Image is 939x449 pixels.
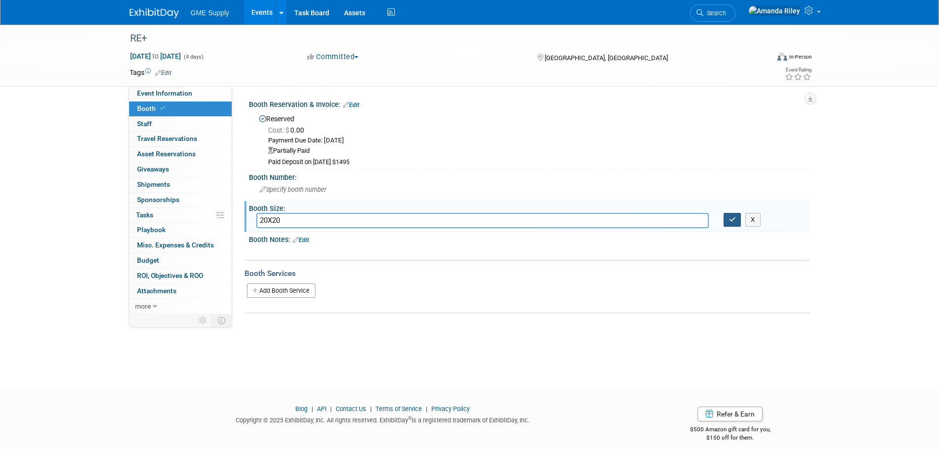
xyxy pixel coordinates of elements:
[789,53,812,61] div: In-Person
[777,53,787,61] img: Format-Inperson.png
[137,287,176,295] span: Attachments
[268,146,802,156] div: Partially Paid
[130,68,172,77] td: Tags
[129,193,232,207] a: Sponsorships
[129,117,232,132] a: Staff
[785,68,811,72] div: Event Rating
[129,238,232,253] a: Misc. Expenses & Credits
[431,405,470,413] a: Privacy Policy
[249,170,810,182] div: Booth Number:
[129,253,232,268] a: Budget
[151,52,160,60] span: to
[711,51,812,66] div: Event Format
[336,405,366,413] a: Contact Us
[137,196,179,204] span: Sponsorships
[155,69,172,76] a: Edit
[130,52,181,61] span: [DATE] [DATE]
[376,405,422,413] a: Terms of Service
[368,405,374,413] span: |
[249,201,810,213] div: Booth Size:
[256,111,802,167] div: Reserved
[408,415,412,421] sup: ®
[703,9,726,17] span: Search
[129,177,232,192] a: Shipments
[137,120,152,128] span: Staff
[268,126,308,134] span: 0.00
[129,102,232,116] a: Booth
[129,147,232,162] a: Asset Reservations
[129,208,232,223] a: Tasks
[211,314,232,327] td: Toggle Event Tabs
[697,407,763,421] a: Refer & Earn
[244,268,810,279] div: Booth Services
[129,162,232,177] a: Giveaways
[137,241,214,249] span: Misc. Expenses & Credits
[545,54,668,62] span: [GEOGRAPHIC_DATA], [GEOGRAPHIC_DATA]
[127,30,754,47] div: RE+
[343,102,359,108] a: Edit
[317,405,326,413] a: API
[690,4,735,22] a: Search
[651,419,810,442] div: $500 Amazon gift card for you,
[130,414,636,425] div: Copyright © 2025 ExhibitDay, Inc. All rights reserved. ExhibitDay is a registered trademark of Ex...
[651,434,810,442] div: $150 off for them.
[137,104,167,112] span: Booth
[135,302,151,310] span: more
[268,136,802,145] div: Payment Due Date: [DATE]
[160,105,165,111] i: Booth reservation complete
[130,8,179,18] img: ExhibitDay
[129,86,232,101] a: Event Information
[309,405,315,413] span: |
[129,284,232,299] a: Attachments
[293,237,309,243] a: Edit
[260,186,326,193] span: Specify booth number
[328,405,334,413] span: |
[137,256,159,264] span: Budget
[748,5,800,16] img: Amanda Riley
[304,52,362,62] button: Committed
[137,165,169,173] span: Giveaways
[137,135,197,142] span: Travel Reservations
[249,97,810,110] div: Booth Reservation & Invoice:
[137,226,166,234] span: Playbook
[268,126,290,134] span: Cost: $
[195,314,212,327] td: Personalize Event Tab Strip
[129,132,232,146] a: Travel Reservations
[136,211,153,219] span: Tasks
[129,269,232,283] a: ROI, Objectives & ROO
[129,223,232,238] a: Playbook
[249,232,810,245] div: Booth Notes:
[745,213,761,227] button: X
[295,405,308,413] a: Blog
[137,272,203,279] span: ROI, Objectives & ROO
[137,180,170,188] span: Shipments
[129,299,232,314] a: more
[183,54,204,60] span: (4 days)
[137,89,192,97] span: Event Information
[191,9,230,17] span: GME Supply
[268,158,802,167] div: Paid Deposit on [DATE] $1495
[247,283,315,298] a: Add Booth Service
[137,150,196,158] span: Asset Reservations
[423,405,430,413] span: |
